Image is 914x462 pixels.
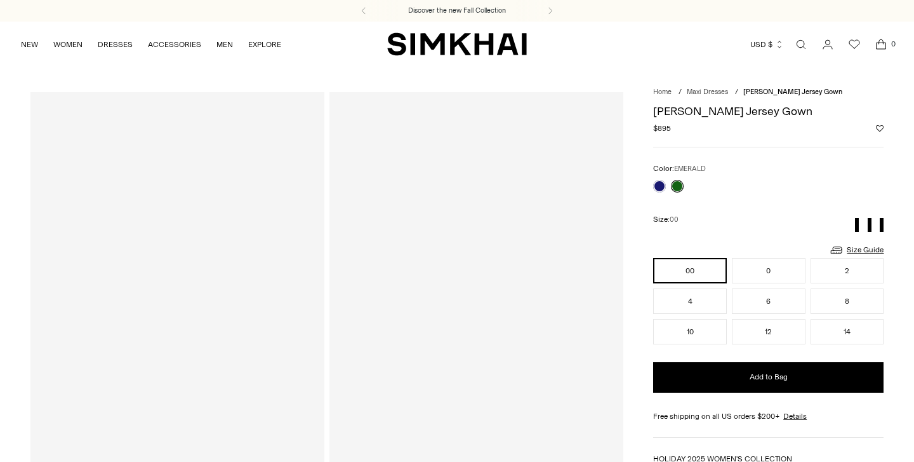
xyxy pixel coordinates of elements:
[750,31,784,58] button: USD $
[653,258,727,283] button: 00
[811,289,884,314] button: 8
[732,319,805,344] button: 12
[887,38,899,50] span: 0
[653,214,679,226] label: Size:
[783,411,807,422] a: Details
[653,163,706,175] label: Color:
[653,105,884,117] h1: [PERSON_NAME] Jersey Gown
[788,32,814,57] a: Open search modal
[653,289,727,314] button: 4
[98,31,133,58] a: DRESSES
[868,32,894,57] a: Open cart modal
[148,31,201,58] a: ACCESSORIES
[387,32,527,57] a: SIMKHAI
[687,88,728,96] a: Maxi Dresses
[408,6,506,16] a: Discover the new Fall Collection
[670,215,679,224] span: 00
[248,31,281,58] a: EXPLORE
[653,319,727,344] button: 10
[53,31,83,58] a: WOMEN
[750,372,788,383] span: Add to Bag
[653,123,671,134] span: $895
[216,31,233,58] a: MEN
[743,88,842,96] span: [PERSON_NAME] Jersey Gown
[842,32,867,57] a: Wishlist
[674,165,706,173] span: EMERALD
[735,87,738,98] div: /
[815,32,840,57] a: Go to the account page
[679,87,682,98] div: /
[732,289,805,314] button: 6
[732,258,805,283] button: 0
[653,362,884,393] button: Add to Bag
[653,87,884,98] nav: breadcrumbs
[653,411,884,422] div: Free shipping on all US orders $200+
[21,31,38,58] a: NEW
[829,242,884,258] a: Size Guide
[876,125,884,132] button: Add to Wishlist
[653,88,672,96] a: Home
[811,319,884,344] button: 14
[811,258,884,283] button: 2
